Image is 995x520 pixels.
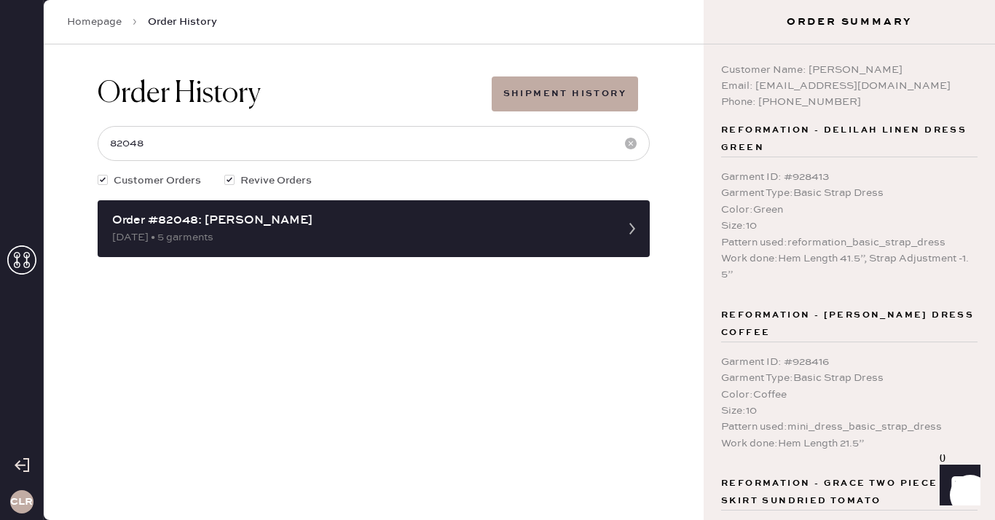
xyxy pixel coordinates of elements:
span: Revive Orders [240,173,312,189]
button: Shipment History [492,76,638,111]
a: Homepage [67,15,122,29]
iframe: Front Chat [926,454,988,517]
div: Size : 10 [721,218,978,234]
div: Garment ID : # 928413 [721,169,978,185]
div: Reformation Customer Love [47,452,945,469]
h1: Order History [98,76,261,111]
div: Garment Type : Basic Strap Dress [721,370,978,386]
span: Reformation - [PERSON_NAME] Dress Coffee [721,307,978,342]
div: Color : Green [721,202,978,218]
th: Description [137,246,889,265]
div: Garment ID : # 928416 [721,354,978,370]
div: [DATE] • 5 garments [112,229,609,245]
div: Customer Name: [PERSON_NAME] [721,62,978,78]
td: Shorts - Reformation - June Low Rise Linen Short White - Size: 6 [137,265,889,284]
div: # 89149 [PERSON_NAME] Nadav [EMAIL_ADDRESS][DOMAIN_NAME] [47,172,945,224]
div: Order # 82840 [47,115,945,133]
div: Email: [EMAIL_ADDRESS][DOMAIN_NAME] [721,78,978,94]
div: Orders In Shipment : [47,491,945,508]
td: 961216 [47,265,137,284]
img: logo [474,17,518,61]
div: Work done : Hem Length 21.5” [721,436,978,452]
div: Pattern used : mini_dress_basic_strap_dress [721,419,978,435]
div: Order #82048: [PERSON_NAME] [112,212,609,229]
div: Customer information [47,154,945,172]
div: Shipment Summary [47,417,945,434]
div: Size : 10 [721,403,978,419]
div: Phone: [PHONE_NUMBER] [721,94,978,110]
div: Shipment #107562 [47,434,945,452]
div: Packing slip [47,98,945,115]
span: Customer Orders [114,173,201,189]
h3: CLR [10,497,33,507]
input: Search by order number, customer name, email or phone number [98,126,650,161]
td: 1 [889,265,945,284]
div: Work done : Hem Length 41.5”, Strap Adjustment -1.5” [721,251,978,283]
h3: Order Summary [704,15,995,29]
img: logo [474,336,518,380]
div: Garment Type : Basic Strap Dress [721,185,978,201]
img: Logo [442,288,550,299]
th: QTY [889,246,945,265]
div: Color : Coffee [721,387,978,403]
span: Reformation - Delilah Linen Dress Green [721,122,978,157]
div: Pattern used : reformation_basic_strap_dress [721,235,978,251]
span: Order History [148,15,217,29]
th: ID [47,246,137,265]
span: Reformation - Grace Two Piece / Skirt sundried tomato [721,475,978,510]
